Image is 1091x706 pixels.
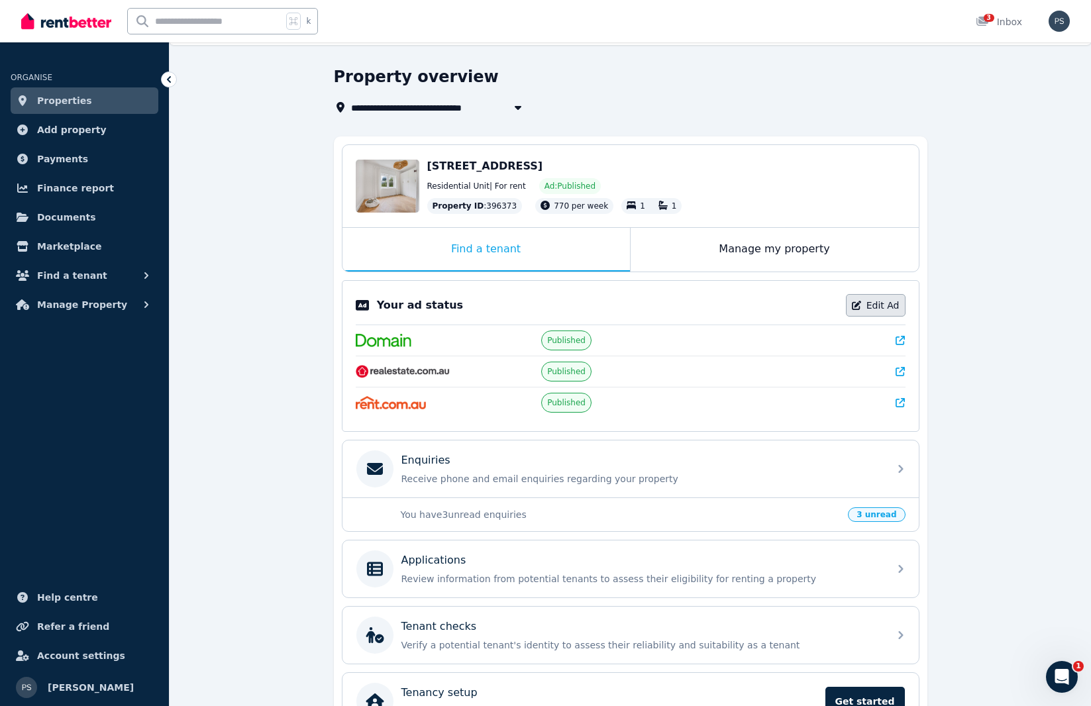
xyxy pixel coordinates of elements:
[545,181,596,191] span: Ad: Published
[848,507,905,522] span: 3 unread
[984,14,994,22] span: 3
[401,572,881,585] p: Review information from potential tenants to assess their eligibility for renting a property
[37,209,96,225] span: Documents
[1046,661,1078,693] iframe: Intercom live chat
[11,291,158,318] button: Manage Property
[554,201,608,211] span: 770 per week
[547,397,586,408] span: Published
[48,680,134,695] span: [PERSON_NAME]
[672,201,677,211] span: 1
[37,619,109,634] span: Refer a friend
[356,334,411,347] img: Domain.com.au
[11,233,158,260] a: Marketplace
[11,87,158,114] a: Properties
[11,262,158,289] button: Find a tenant
[21,11,111,31] img: RentBetter
[37,151,88,167] span: Payments
[433,201,484,211] span: Property ID
[16,677,37,698] img: Paloma Soulos
[342,440,919,497] a: EnquiriesReceive phone and email enquiries regarding your property
[547,335,586,346] span: Published
[427,160,543,172] span: [STREET_ADDRESS]
[401,472,881,485] p: Receive phone and email enquiries regarding your property
[846,294,906,317] a: Edit Ad
[1073,661,1084,672] span: 1
[37,648,125,664] span: Account settings
[640,201,645,211] span: 1
[37,238,101,254] span: Marketplace
[547,366,586,377] span: Published
[401,638,881,652] p: Verify a potential tenant's identity to assess their reliability and suitability as a tenant
[356,365,450,378] img: RealEstate.com.au
[342,228,630,272] div: Find a tenant
[401,619,477,634] p: Tenant checks
[631,228,919,272] div: Manage my property
[976,15,1022,28] div: Inbox
[356,396,427,409] img: Rent.com.au
[306,16,311,26] span: k
[11,642,158,669] a: Account settings
[11,613,158,640] a: Refer a friend
[11,175,158,201] a: Finance report
[1049,11,1070,32] img: Paloma Soulos
[37,93,92,109] span: Properties
[11,117,158,143] a: Add property
[427,181,526,191] span: Residential Unit | For rent
[37,589,98,605] span: Help centre
[427,198,523,214] div: : 396373
[37,268,107,283] span: Find a tenant
[11,73,52,82] span: ORGANISE
[37,297,127,313] span: Manage Property
[11,146,158,172] a: Payments
[377,297,463,313] p: Your ad status
[401,685,478,701] p: Tenancy setup
[342,607,919,664] a: Tenant checksVerify a potential tenant's identity to assess their reliability and suitability as ...
[11,584,158,611] a: Help centre
[11,204,158,230] a: Documents
[342,540,919,597] a: ApplicationsReview information from potential tenants to assess their eligibility for renting a p...
[401,452,450,468] p: Enquiries
[37,180,114,196] span: Finance report
[401,508,841,521] p: You have 3 unread enquiries
[334,66,499,87] h1: Property overview
[401,552,466,568] p: Applications
[37,122,107,138] span: Add property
